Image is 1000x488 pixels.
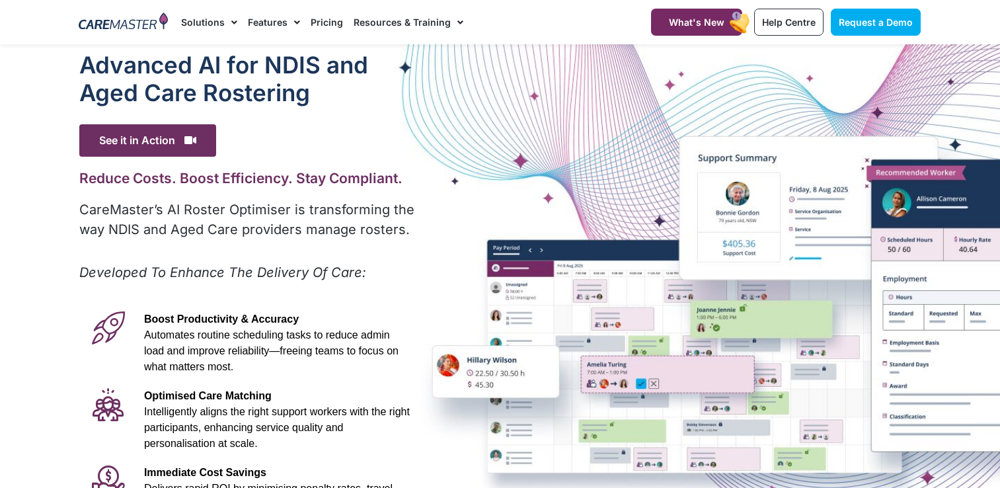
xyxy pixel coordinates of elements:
h2: Reduce Costs. Boost Efficiency. Stay Compliant. [79,170,417,186]
span: Immediate Cost Savings [144,467,266,478]
span: See it in Action [79,124,216,157]
span: Intelligently aligns the right support workers with the right participants, enhancing service qua... [144,406,410,449]
span: Request a Demo [839,17,913,28]
span: Boost Productivity & Accuracy [144,313,299,325]
span: Automates routine scheduling tasks to reduce admin load and improve reliability—freeing teams to ... [144,329,399,372]
a: What's New [651,9,742,36]
span: Optimised Care Matching [144,390,272,401]
h1: Advanced Al for NDIS and Aged Care Rostering [79,51,417,106]
p: CareMaster’s AI Roster Optimiser is transforming the way NDIS and Aged Care providers manage rost... [79,200,417,239]
em: Developed To Enhance The Delivery Of Care: [79,264,366,280]
span: Help Centre [762,17,816,28]
a: Help Centre [754,9,824,36]
a: Request a Demo [831,9,921,36]
img: CareMaster Logo [79,13,168,32]
span: What's New [669,17,724,28]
